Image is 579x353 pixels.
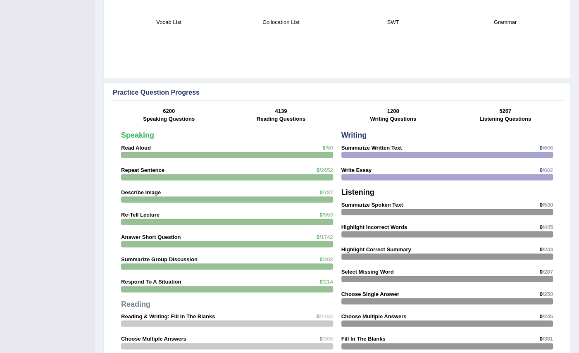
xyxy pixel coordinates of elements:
[543,224,553,230] span: /445
[543,336,553,342] span: /381
[543,291,553,297] span: /250
[453,18,557,26] h4: Grammar
[499,108,511,114] strong: 5267
[341,167,372,173] strong: Write Essay
[539,269,542,275] span: 0
[317,234,319,240] span: 0
[322,212,333,218] span: /553
[543,269,553,275] span: /287
[121,256,198,262] strong: Summarize Group Discussion
[319,336,322,342] span: 0
[539,291,542,297] span: 0
[163,108,175,114] strong: 6200
[539,224,542,230] span: 0
[341,224,407,230] strong: Highlight Incorrect Words
[539,313,542,320] span: 0
[341,246,411,253] strong: Highlight Correct Summary
[319,167,333,173] span: /2652
[322,145,325,151] span: 0
[121,145,151,151] strong: Read Aloud
[319,212,322,218] span: 0
[341,269,394,275] strong: Select Missing Word
[322,256,333,262] span: /202
[319,234,333,240] span: /1742
[317,167,319,173] span: 0
[322,336,333,342] span: /305
[322,189,333,196] span: /787
[341,313,407,320] strong: Choose Multiple Answers
[543,313,553,320] span: /245
[121,336,186,342] strong: Choose Multiple Answers
[121,131,154,139] strong: Speaking
[539,145,542,151] span: 0
[275,108,287,114] strong: 4139
[121,189,161,196] strong: Describe Image
[539,246,542,253] span: 0
[479,115,531,123] label: Listening Questions
[319,256,322,262] span: 0
[121,300,150,308] strong: Reading
[543,145,553,151] span: /606
[387,108,399,114] strong: 1208
[539,202,542,208] span: 0
[121,279,181,285] strong: Respond To A Situation
[341,202,403,208] strong: Summarize Spoken Text
[341,336,386,342] strong: Fill In The Blanks
[543,246,553,253] span: /244
[229,18,333,26] h4: Collocation List
[319,189,322,196] span: 0
[341,145,402,151] strong: Summarize Written Text
[539,336,542,342] span: 0
[341,188,374,196] strong: Listening
[117,18,221,26] h4: Vocab List
[143,115,195,123] label: Speaking Questions
[543,167,553,173] span: /602
[341,291,399,297] strong: Choose Single Answer
[370,115,416,123] label: Writing Questions
[543,202,553,208] span: /530
[121,234,181,240] strong: Answer Short Question
[113,88,561,98] div: Practice Question Progress
[539,167,542,173] span: 0
[341,131,367,139] strong: Writing
[325,145,333,151] span: /50
[319,313,333,320] span: /1194
[322,279,333,285] span: /214
[121,212,160,218] strong: Re-Tell Lecture
[121,167,164,173] strong: Repeat Sentence
[341,18,445,26] h4: SWT
[257,115,305,123] label: Reading Questions
[319,279,322,285] span: 0
[317,313,319,320] span: 0
[121,313,215,320] strong: Reading & Writing: Fill In The Blanks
